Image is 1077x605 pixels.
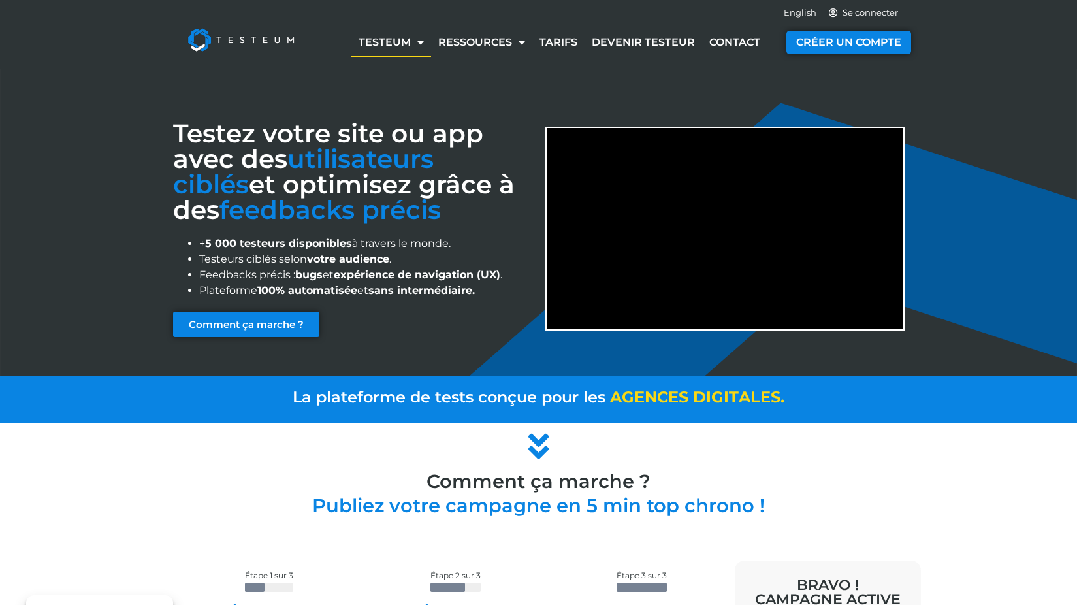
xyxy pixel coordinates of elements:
h3: Comment ça marche ? [167,472,911,491]
li: Feedbacks précis : et . [199,267,532,283]
a: Testeum [351,27,431,57]
li: Testeurs ciblés selon . [199,252,532,267]
a: CRÉER UN COMPTE [786,31,911,54]
strong: expérience de navigation (UX) [334,269,500,281]
iframe: YouTube video player [547,128,903,329]
a: La plateforme de tests conçue pour les agencesdigitales. [167,388,911,407]
nav: Menu [342,27,777,57]
li: + à travers le monde. [199,236,532,252]
strong: 5 000 testeurs disponibles [205,237,352,250]
img: Testeum Logo - Application crowdtesting platform [173,14,309,66]
span: Étape 2 sur 3 [430,570,481,580]
span: CRÉER UN COMPTE [796,37,901,48]
a: Comment ça marche ? [173,312,319,337]
a: Se connecter [828,7,898,20]
li: Plateforme et [199,283,532,299]
a: English [784,7,816,20]
span: utilisateurs ciblés [173,143,434,200]
a: Tarifs [532,27,585,57]
strong: bugs [295,269,323,281]
span: Se connecter [839,7,898,20]
a: Contact [702,27,767,57]
span: feedbacks précis [219,194,441,225]
strong: votre audience [307,253,389,265]
h2: Publiez votre campagne en 5 min top chrono ! [167,496,911,515]
span: Étape 1 sur 3 [245,570,293,580]
strong: sans intermédiaire. [368,284,475,297]
a: Devenir testeur [585,27,702,57]
strong: 100% automatisée [257,284,357,297]
span: Comment ça marche ? [189,319,304,329]
h1: Testez votre site ou app avec des et optimisez grâce à des [173,121,532,223]
a: Ressources [431,27,532,57]
span: La plateforme de tests conçue pour les [293,387,605,406]
span: Étape 3 sur 3 [617,570,667,580]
